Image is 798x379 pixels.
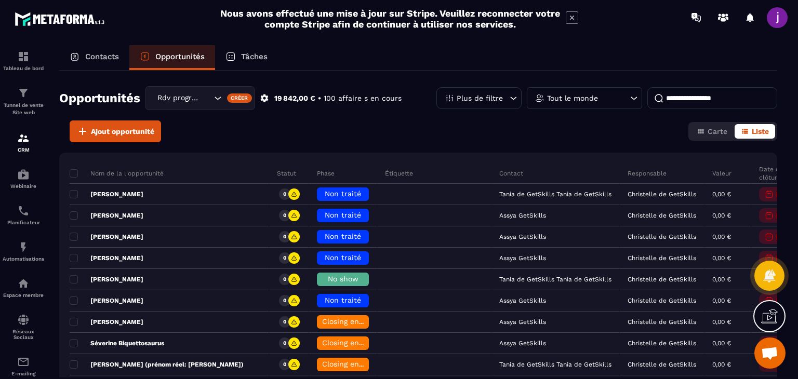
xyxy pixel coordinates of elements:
p: 0 [283,340,286,347]
p: [PERSON_NAME] [70,211,143,220]
span: Closing en cours [322,360,381,368]
img: automations [17,241,30,253]
p: [PERSON_NAME] [70,296,143,305]
img: automations [17,277,30,290]
h2: Opportunités [59,88,140,109]
p: Webinaire [3,183,44,189]
p: Opportunités [155,52,205,61]
img: logo [15,9,108,29]
p: 0,00 € [712,212,731,219]
p: [PERSON_NAME] (prénom réel: [PERSON_NAME]) [70,360,244,369]
p: [PERSON_NAME] [70,254,143,262]
p: Séverine Biquettosaurus [70,339,164,347]
p: Tout le monde [547,94,598,102]
p: 0 [283,297,286,304]
img: email [17,356,30,368]
span: Non traité [325,296,361,304]
p: 19 842,00 € [274,93,315,103]
p: Valeur [712,169,731,178]
span: Non traité [325,189,361,198]
p: Tâches [241,52,268,61]
a: formationformationTableau de bord [3,43,44,79]
button: Liste [735,124,775,139]
a: automationsautomationsAutomatisations [3,233,44,269]
button: Carte [690,124,734,139]
p: Responsable [628,169,667,178]
p: 0,00 € [712,254,731,262]
p: Plus de filtre [457,94,503,102]
p: 0,00 € [712,191,731,198]
p: [PERSON_NAME] [70,318,143,326]
img: automations [17,168,30,181]
span: Rdv programmé [155,92,201,104]
p: 0 [283,212,286,219]
p: [DATE] [776,212,796,219]
span: Closing en cours [322,339,381,347]
p: Christelle de GetSkills [628,318,696,326]
span: Non traité [325,253,361,262]
p: Christelle de GetSkills [628,297,696,304]
button: Ajout opportunité [70,120,161,142]
p: CRM [3,147,44,153]
a: automationsautomationsEspace membre [3,269,44,306]
a: social-networksocial-networkRéseaux Sociaux [3,306,44,348]
p: 0,00 € [712,297,731,304]
p: Réseaux Sociaux [3,329,44,340]
span: Non traité [325,232,361,240]
p: Christelle de GetSkills [628,254,696,262]
p: Contact [499,169,523,178]
p: Christelle de GetSkills [628,340,696,347]
p: Tableau de bord [3,65,44,71]
span: No show [328,275,358,283]
a: Contacts [59,45,129,70]
p: 0 [283,361,286,368]
p: Espace membre [3,292,44,298]
h2: Nous avons effectué une mise à jour sur Stripe. Veuillez reconnecter votre compte Stripe afin de ... [220,8,561,30]
span: Non traité [325,211,361,219]
p: Étiquette [385,169,413,178]
span: Closing en cours [322,317,381,326]
a: Tâches [215,45,278,70]
p: 0,00 € [712,318,731,326]
p: Christelle de GetSkills [628,191,696,198]
p: • [318,93,321,103]
img: scheduler [17,205,30,217]
img: formation [17,87,30,99]
div: Search for option [145,86,255,110]
a: schedulerschedulerPlanificateur [3,197,44,233]
p: Christelle de GetSkills [628,233,696,240]
img: formation [17,50,30,63]
span: Carte [708,127,727,136]
img: social-network [17,314,30,326]
p: Christelle de GetSkills [628,212,696,219]
p: 0,00 € [712,361,731,368]
p: Planificateur [3,220,44,225]
a: formationformationTunnel de vente Site web [3,79,44,124]
p: Phase [317,169,335,178]
p: Christelle de GetSkills [628,276,696,283]
p: Statut [277,169,296,178]
a: formationformationCRM [3,124,44,160]
p: Nom de la l'opportunité [70,169,164,178]
input: Search for option [201,92,211,104]
span: Liste [752,127,769,136]
p: [DATE] [776,191,796,198]
span: Ajout opportunité [91,126,154,137]
p: [PERSON_NAME] [70,190,143,198]
p: 0 [283,318,286,326]
div: Ouvrir le chat [754,337,786,369]
p: Christelle de GetSkills [628,361,696,368]
p: Tunnel de vente Site web [3,102,44,116]
p: 0,00 € [712,340,731,347]
p: 0 [283,233,286,240]
a: Opportunités [129,45,215,70]
p: [DATE] [776,233,796,240]
p: 0 [283,254,286,262]
p: 0,00 € [712,276,731,283]
p: Contacts [85,52,119,61]
div: Créer [227,93,252,103]
p: 100 affaire s en cours [324,93,402,103]
a: automationsautomationsWebinaire [3,160,44,197]
p: [PERSON_NAME] [70,275,143,283]
img: formation [17,132,30,144]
